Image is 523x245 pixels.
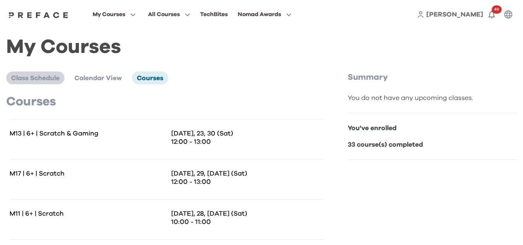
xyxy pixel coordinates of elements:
[171,138,323,146] p: 12:00 - 13:00
[137,75,163,81] span: Courses
[93,10,125,19] span: My Courses
[171,169,323,178] p: [DATE], 29, [DATE] (Sat)
[492,5,502,14] span: 49
[90,9,138,20] button: My Courses
[10,129,166,138] p: M13 | 6+ | Scratch & Gaming
[483,6,500,23] button: 49
[348,93,517,103] div: You do not have any upcoming classes.
[348,141,423,148] b: 33 course(s) completed
[426,10,483,19] a: [PERSON_NAME]
[7,12,70,18] img: Preface Logo
[7,11,70,18] a: Preface Logo
[74,75,122,81] span: Calendar View
[10,169,166,178] p: M17 | 6+ | Scratch
[171,218,323,226] p: 10:00 - 11:00
[171,178,323,186] p: 12:00 - 13:00
[171,129,323,138] p: [DATE], 23, 30 (Sat)
[348,71,517,83] p: Summary
[6,94,326,109] p: Courses
[10,209,166,218] p: M11 | 6+ | Scratch
[348,123,517,133] p: You've enrolled
[235,9,294,20] button: Nomad Awards
[11,75,60,81] span: Class Schedule
[146,9,193,20] button: All Courses
[148,10,180,19] span: All Courses
[200,10,228,19] div: TechBites
[6,43,517,52] h1: My Courses
[171,209,323,218] p: [DATE], 28, [DATE] (Sat)
[426,11,483,18] span: [PERSON_NAME]
[238,10,281,19] span: Nomad Awards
